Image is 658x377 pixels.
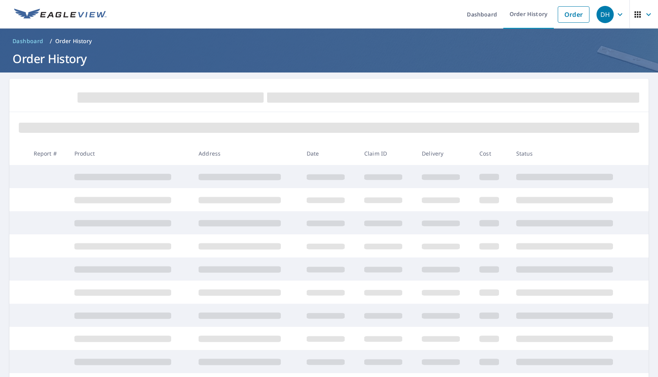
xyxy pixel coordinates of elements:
[55,37,92,45] p: Order History
[50,36,52,46] li: /
[416,142,473,165] th: Delivery
[300,142,358,165] th: Date
[68,142,193,165] th: Product
[9,35,47,47] a: Dashboard
[473,142,510,165] th: Cost
[358,142,416,165] th: Claim ID
[27,142,68,165] th: Report #
[13,37,43,45] span: Dashboard
[192,142,300,165] th: Address
[558,6,589,23] a: Order
[9,35,649,47] nav: breadcrumb
[9,51,649,67] h1: Order History
[14,9,107,20] img: EV Logo
[597,6,614,23] div: DH
[510,142,634,165] th: Status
